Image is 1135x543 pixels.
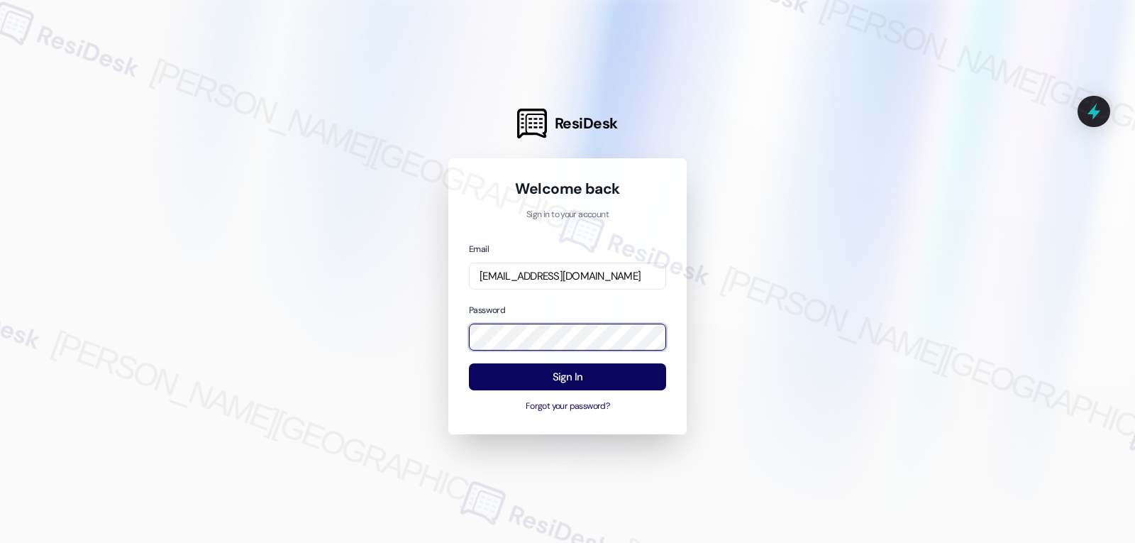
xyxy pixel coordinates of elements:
img: ResiDesk Logo [517,109,547,138]
span: ResiDesk [555,114,618,133]
input: name@example.com [469,263,666,290]
label: Password [469,305,505,316]
h1: Welcome back [469,179,666,199]
label: Email [469,243,489,255]
button: Sign In [469,363,666,391]
p: Sign in to your account [469,209,666,221]
button: Forgot your password? [469,400,666,413]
